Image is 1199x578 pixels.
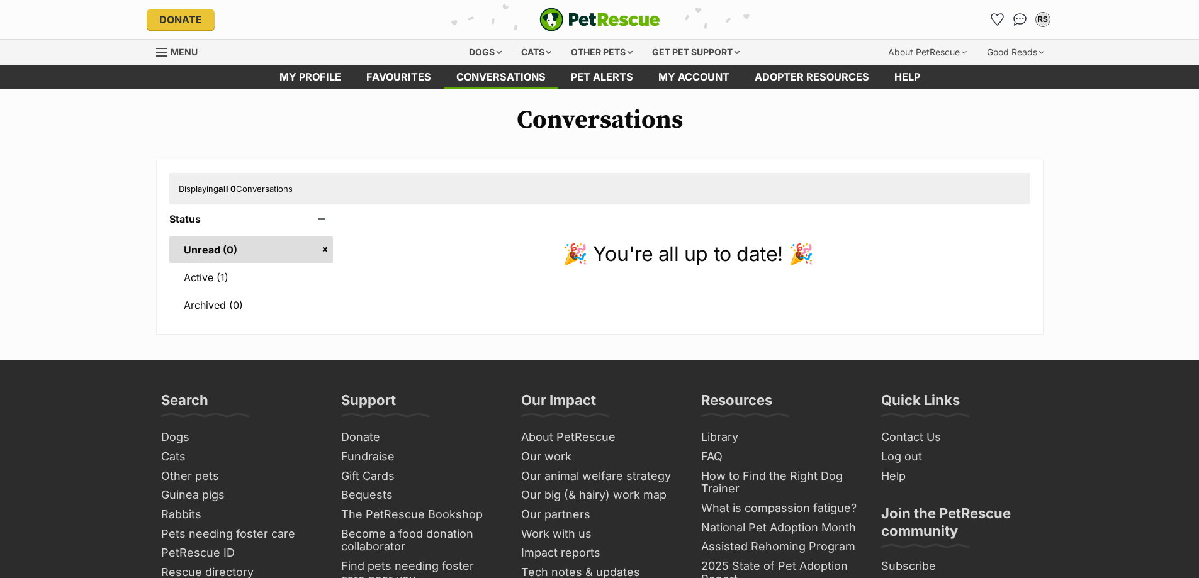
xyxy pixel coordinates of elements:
[696,447,864,467] a: FAQ
[558,65,646,89] a: Pet alerts
[643,40,748,65] div: Get pet support
[516,505,684,525] a: Our partners
[169,213,334,225] header: Status
[876,467,1044,486] a: Help
[267,65,354,89] a: My profile
[879,40,976,65] div: About PetRescue
[156,525,324,544] a: Pets needing foster care
[516,486,684,505] a: Our big (& hairy) work map
[354,65,444,89] a: Favourites
[978,40,1053,65] div: Good Reads
[516,467,684,486] a: Our animal welfare strategy
[539,8,660,31] a: PetRescue
[169,264,334,291] a: Active (1)
[876,447,1044,467] a: Log out
[147,9,215,30] a: Donate
[156,428,324,447] a: Dogs
[161,391,208,416] h3: Search
[742,65,882,89] a: Adopter resources
[169,292,334,318] a: Archived (0)
[1010,9,1030,30] a: Conversations
[179,184,293,194] span: Displaying Conversations
[460,40,510,65] div: Dogs
[171,47,198,57] span: Menu
[336,486,504,505] a: Bequests
[1033,9,1053,30] button: My account
[696,499,864,518] a: What is compassion fatigue?
[646,65,742,89] a: My account
[1037,13,1049,26] div: RS
[156,40,206,62] a: Menu
[516,543,684,563] a: Impact reports
[512,40,560,65] div: Cats
[876,428,1044,447] a: Contact Us
[169,236,334,263] a: Unread (0)
[696,428,864,447] a: Library
[696,518,864,538] a: National Pet Adoption Month
[516,525,684,544] a: Work with us
[156,467,324,486] a: Other pets
[562,40,641,65] div: Other pets
[336,467,504,486] a: Gift Cards
[341,391,396,416] h3: Support
[336,505,504,525] a: The PetRescue Bookshop
[696,467,864,499] a: How to Find the Right Dog Trainer
[218,184,236,194] strong: all 0
[882,65,933,89] a: Help
[539,8,660,31] img: logo-e224e6f780fb5917bec1dbf3a21bbac754714ae5b6737aabdf751b685950b380.svg
[701,391,772,416] h3: Resources
[156,447,324,467] a: Cats
[516,428,684,447] a: About PetRescue
[336,525,504,557] a: Become a food donation collaborator
[881,391,960,416] h3: Quick Links
[156,505,324,525] a: Rabbits
[516,447,684,467] a: Our work
[881,504,1039,547] h3: Join the PetRescue community
[988,9,1008,30] a: Favourites
[336,428,504,447] a: Donate
[521,391,596,416] h3: Our Impact
[346,239,1030,269] p: 🎉 You're all up to date! 🎉
[156,543,324,563] a: PetRescue ID
[336,447,504,467] a: Fundraise
[988,9,1053,30] ul: Account quick links
[444,65,558,89] a: conversations
[156,486,324,505] a: Guinea pigs
[696,537,864,557] a: Assisted Rehoming Program
[876,557,1044,576] a: Subscribe
[1013,13,1027,26] img: chat-41dd97257d64d25036548639549fe6c8038ab92f7586957e7f3b1b290dea8141.svg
